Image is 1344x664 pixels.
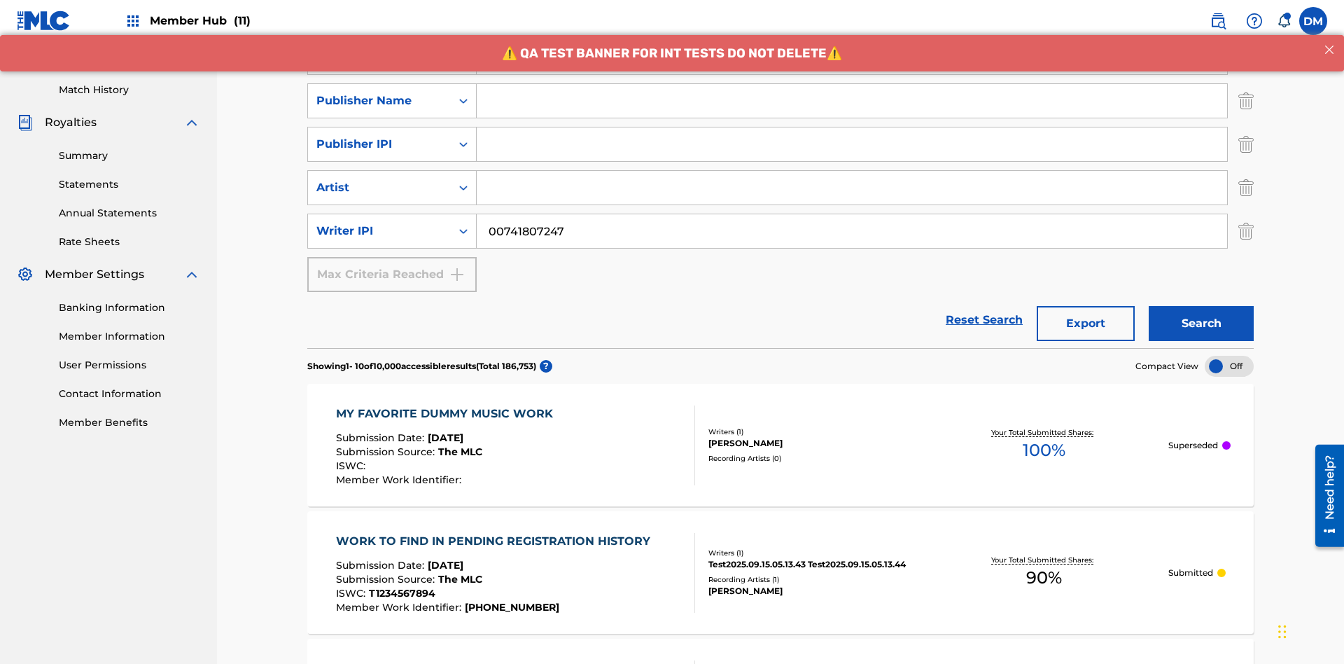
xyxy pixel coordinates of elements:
[307,511,1254,634] a: WORK TO FIND IN PENDING REGISTRATION HISTORYSubmission Date:[DATE]Submission Source:The MLCISWC:T...
[336,406,560,422] div: MY FAVORITE DUMMY MUSIC WORK
[708,574,920,585] div: Recording Artists ( 1 )
[316,223,442,240] div: Writer IPI
[59,358,200,373] a: User Permissions
[336,473,465,486] span: Member Work Identifier :
[465,601,559,614] span: [PHONE_NUMBER]
[708,548,920,558] div: Writers ( 1 )
[183,114,200,131] img: expand
[1238,83,1254,118] img: Delete Criterion
[1246,13,1263,29] img: help
[336,459,369,472] span: ISWC :
[45,114,97,131] span: Royalties
[428,431,463,444] span: [DATE]
[316,179,442,196] div: Artist
[428,559,463,572] span: [DATE]
[336,559,428,572] span: Submission Date :
[708,453,920,464] div: Recording Artists ( 0 )
[59,83,200,97] a: Match History
[1023,438,1065,463] span: 100 %
[150,13,251,29] span: Member Hub
[1149,306,1254,341] button: Search
[59,387,200,401] a: Contact Information
[336,533,657,550] div: WORK TO FIND IN PENDING REGISTRATION HISTORY
[1210,13,1226,29] img: search
[708,585,920,597] div: [PERSON_NAME]
[307,360,536,373] p: Showing 1 - 10 of 10,000 accessible results (Total 186,753 )
[1135,360,1198,373] span: Compact View
[1168,439,1218,452] p: Superseded
[45,266,144,283] span: Member Settings
[59,415,200,430] a: Member Benefits
[336,445,438,458] span: Submission Source :
[1278,611,1287,653] div: Drag
[1305,439,1344,554] iframe: Resource Center
[1238,127,1254,162] img: Delete Criterion
[1240,7,1268,35] div: Help
[540,360,552,373] span: ?
[1204,7,1232,35] a: Public Search
[183,266,200,283] img: expand
[59,148,200,163] a: Summary
[1026,565,1062,590] span: 90 %
[125,13,141,29] img: Top Rightsholders
[708,437,920,450] div: [PERSON_NAME]
[502,11,842,26] span: ⚠️ QA TEST BANNER FOR INT TESTS DO NOT DELETE⚠️
[991,555,1097,565] p: Your Total Submitted Shares:
[336,431,428,444] span: Submission Date :
[17,266,34,283] img: Member Settings
[1168,567,1213,579] p: Submitted
[336,601,465,614] span: Member Work Identifier :
[59,300,200,315] a: Banking Information
[1277,14,1291,28] div: Notifications
[369,587,435,600] span: T1234567894
[59,177,200,192] a: Statements
[307,384,1254,506] a: MY FAVORITE DUMMY MUSIC WORKSubmission Date:[DATE]Submission Source:The MLCISWC:Member Work Ident...
[708,427,920,437] div: Writers ( 1 )
[939,305,1030,336] a: Reset Search
[708,558,920,571] div: Test2025.09.15.05.13.43 Test2025.09.15.05.13.44
[336,573,438,586] span: Submission Source :
[1037,306,1135,341] button: Export
[234,14,251,27] span: (11)
[1299,7,1327,35] div: User Menu
[991,427,1097,438] p: Your Total Submitted Shares:
[59,206,200,221] a: Annual Statements
[59,235,200,249] a: Rate Sheets
[1274,597,1344,664] iframe: Chat Widget
[438,445,482,458] span: The MLC
[17,11,71,31] img: MLC Logo
[438,573,482,586] span: The MLC
[1238,170,1254,205] img: Delete Criterion
[59,329,200,344] a: Member Information
[17,114,34,131] img: Royalties
[316,136,442,153] div: Publisher IPI
[1238,214,1254,249] img: Delete Criterion
[316,92,442,109] div: Publisher Name
[336,587,369,600] span: ISWC :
